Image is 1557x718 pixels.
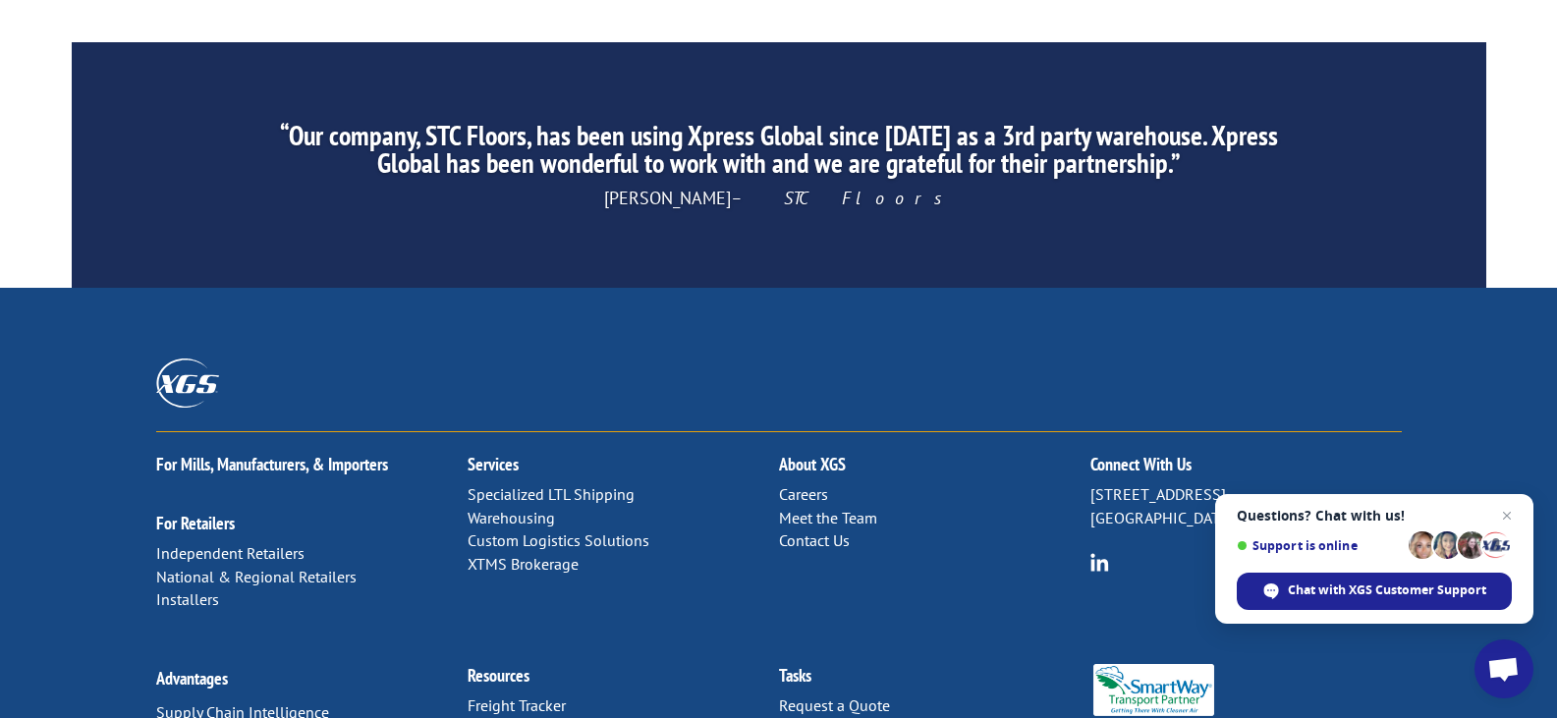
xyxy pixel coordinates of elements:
[1288,581,1486,599] span: Chat with XGS Customer Support
[779,453,846,475] a: About XGS
[156,512,235,534] a: For Retailers
[779,667,1090,694] h2: Tasks
[1495,504,1519,527] span: Close chat
[1090,456,1402,483] h2: Connect With Us
[1237,573,1512,610] div: Chat with XGS Customer Support
[468,664,529,687] a: Resources
[156,567,357,586] a: National & Regional Retailers
[731,187,954,209] em: – STC Floors
[156,667,228,690] a: Advantages
[156,543,305,563] a: Independent Retailers
[156,589,219,609] a: Installers
[156,359,219,407] img: XGS_Logos_ALL_2024_All_White
[255,122,1301,187] h2: “Our company, STC Floors, has been using Xpress Global since [DATE] as a 3rd party warehouse. Xpr...
[1090,664,1217,716] img: Smartway_Logo
[468,530,649,550] a: Custom Logistics Solutions
[1090,483,1402,530] p: [STREET_ADDRESS] [GEOGRAPHIC_DATA], [US_STATE] 37421
[1090,553,1109,572] img: group-6
[468,453,519,475] a: Services
[779,484,828,504] a: Careers
[156,453,388,475] a: For Mills, Manufacturers, & Importers
[1237,508,1512,524] span: Questions? Chat with us!
[468,484,635,504] a: Specialized LTL Shipping
[468,695,566,715] a: Freight Tracker
[779,530,850,550] a: Contact Us
[779,695,890,715] a: Request a Quote
[1237,538,1402,553] span: Support is online
[604,187,954,209] span: [PERSON_NAME]
[779,508,877,527] a: Meet the Team
[1474,639,1533,698] div: Open chat
[468,508,555,527] a: Warehousing
[468,554,579,574] a: XTMS Brokerage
